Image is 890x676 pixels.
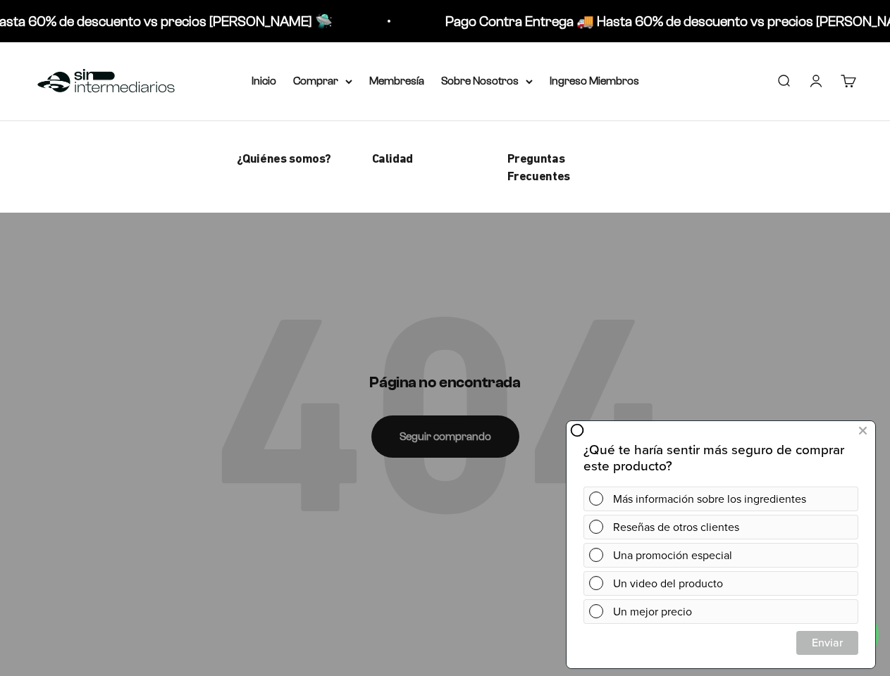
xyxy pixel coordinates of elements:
[373,10,867,32] p: Pago Contra Entrega 🚚 Hasta 60% de descuento vs precios [PERSON_NAME] 🛸
[237,149,332,167] a: ¿Quiénes somos?
[550,75,639,87] a: Ingreso Miembros
[507,149,620,184] a: Preguntas Frecuentes
[369,75,424,87] a: Membresía
[252,75,276,87] a: Inicio
[441,72,533,90] summary: Sobre Nosotros
[507,151,570,183] span: Preguntas Frecuentes
[237,151,332,165] span: ¿Quiénes somos?
[567,420,875,668] iframe: zigpoll-iframe
[293,72,352,90] summary: Comprar
[371,415,519,458] a: Seguir comprando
